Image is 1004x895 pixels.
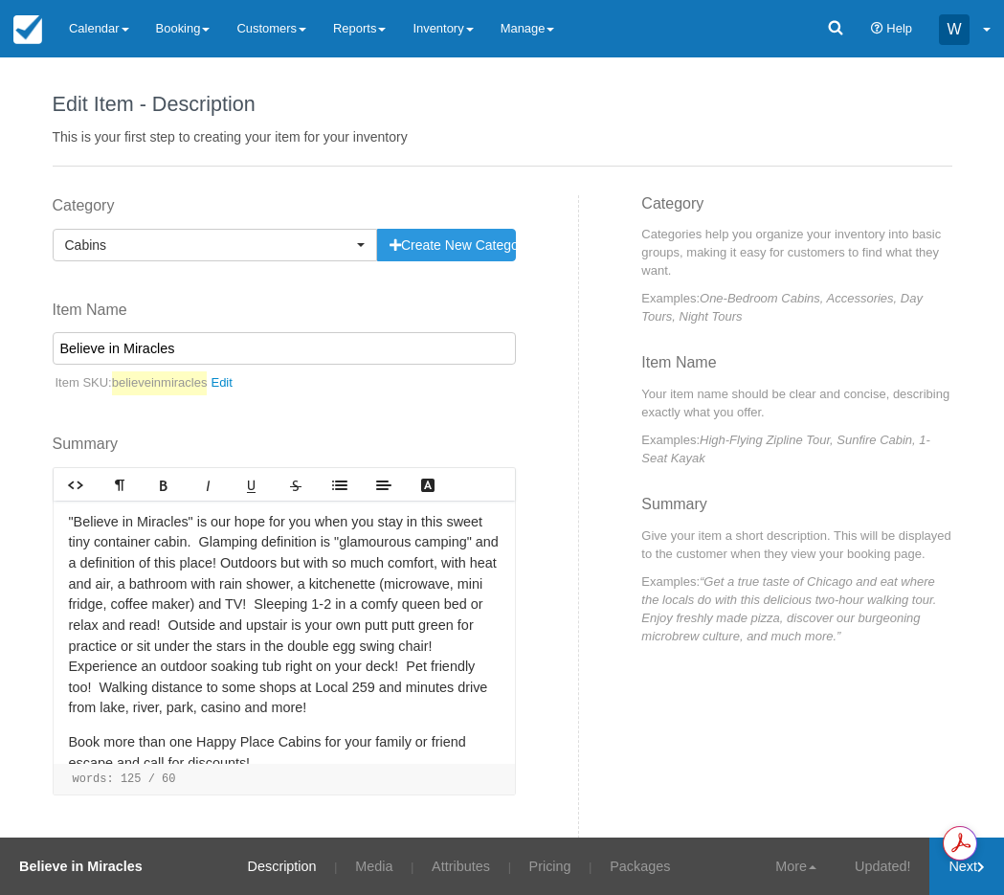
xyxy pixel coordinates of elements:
[53,434,517,456] label: Summary
[54,469,98,501] a: HTML
[112,371,240,395] a: believeinmiracles
[53,127,952,146] p: This is your first step to creating your item for your inventory
[641,572,951,645] p: Examples:
[186,469,230,501] a: Italic
[13,15,42,44] img: checkfront-main-nav-mini-logo.png
[515,838,586,895] a: Pricing
[65,235,352,255] span: Cabins
[595,838,684,895] a: Packages
[641,225,951,280] p: Categories help you organize your inventory into basic groups, making it easy for customers to fi...
[230,469,274,501] a: Underline
[836,838,929,895] a: Updated!
[362,469,406,501] a: Align
[69,512,501,719] p: "Believe in Miracles" is our hope for you when you stay in this sweet tiny container cabin. Glamp...
[641,291,923,324] em: One-Bedroom Cabins, Accessories, Day Tours, Night Tours
[641,289,951,325] p: Examples:
[53,93,952,116] h1: Edit Item - Description
[377,229,516,261] button: Create New Category
[756,838,836,895] a: More
[53,300,517,322] label: Item Name
[641,431,951,467] p: Examples:
[641,195,951,226] h3: Category
[53,836,170,851] a: Additional options
[929,838,1004,895] a: Next
[406,469,450,501] a: Text Color
[53,332,517,365] input: Enter a new Item Name
[641,526,951,563] p: Give your item a short description. This will be displayed to the customer when they view your bo...
[98,469,142,501] a: Format
[53,229,377,261] button: Cabins
[886,21,912,35] span: Help
[939,14,970,45] div: W
[19,859,143,874] strong: Believe in Miracles
[53,195,517,217] label: Category
[871,23,883,35] i: Help
[641,385,951,421] p: Your item name should be clear and concise, describing exactly what you offer.
[53,371,517,395] p: Item SKU:
[274,469,318,501] a: Strikethrough
[641,496,951,526] h3: Summary
[234,838,331,895] a: Description
[69,732,501,773] p: Book more than one Happy Place Cabins for your family or friend escape and call for discounts!
[641,574,936,643] em: “Get a true taste of Chicago and eat where the locals do with this delicious two-hour walking tou...
[63,772,187,787] li: words: 125 / 60
[641,354,951,385] h3: Item Name
[142,469,186,501] a: Bold
[641,433,930,465] em: High-Flying Zipline Tour, Sunfire Cabin, 1-Seat Kayak
[417,838,504,895] a: Attributes
[318,469,362,501] a: Lists
[341,838,407,895] a: Media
